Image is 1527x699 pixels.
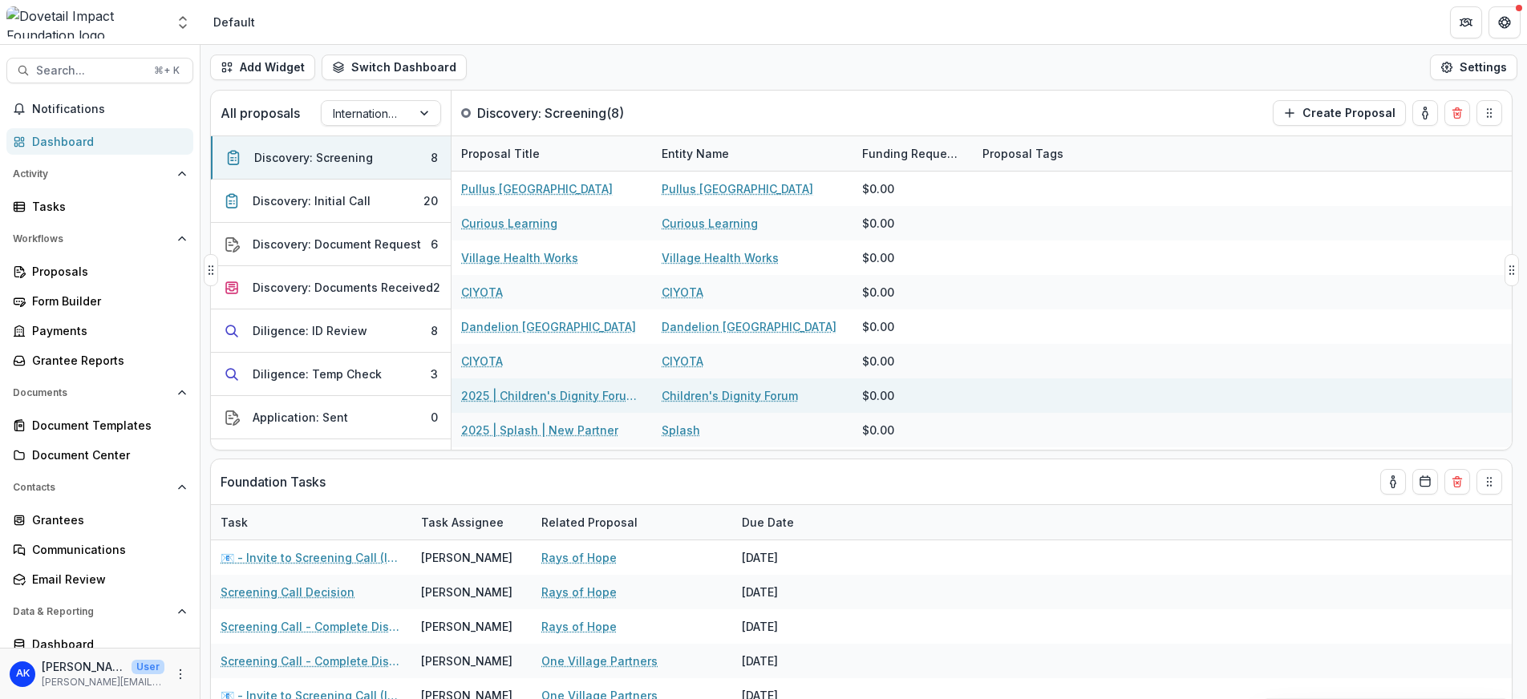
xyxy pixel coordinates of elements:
div: Anna Koons [16,669,30,679]
a: Email Review [6,566,193,592]
button: Open Contacts [6,475,193,500]
a: Dashboard [6,128,193,155]
a: Curious Learning [461,215,557,232]
nav: breadcrumb [207,10,261,34]
div: 2 [433,279,440,296]
img: Dovetail Impact Foundation logo [6,6,165,38]
button: Open Documents [6,380,193,406]
div: ⌘ + K [151,62,183,79]
a: Pullus [GEOGRAPHIC_DATA] [662,180,813,197]
span: Notifications [32,103,187,116]
button: Delete card [1444,469,1470,495]
a: Rays of Hope [541,549,617,566]
a: CIYOTA [662,353,703,370]
div: [DATE] [732,644,853,678]
button: Notifications [6,96,193,122]
div: Proposal Title [452,145,549,162]
a: Village Health Works [662,249,779,266]
a: Dandelion [GEOGRAPHIC_DATA] [662,318,836,335]
button: Calendar [1412,469,1438,495]
div: Document Templates [32,417,180,434]
a: Splash [662,422,700,438]
button: Open Data & Reporting [6,599,193,624]
button: Add Widget [210,55,315,80]
div: Form Builder [32,293,180,309]
button: Diligence: ID Review8 [211,309,451,353]
div: Funding Requested [853,145,973,162]
a: Form Builder [6,288,193,314]
a: 2025 | Splash | New Partner [461,422,618,438]
button: Open Activity [6,161,193,187]
div: Funding Requested [853,136,973,171]
a: Curious Learning [662,215,758,232]
div: Proposal Title [452,136,652,171]
div: [PERSON_NAME] [421,618,512,635]
div: Payments [32,322,180,339]
div: Task [211,505,411,539]
button: Settings [1430,55,1517,80]
div: Default [213,14,255,30]
div: [PERSON_NAME] [421,653,512,669]
p: Foundation Tasks [221,472,326,491]
div: Application: Sent [253,409,348,426]
div: Discovery: Screening [254,149,373,166]
button: Drag [1476,100,1502,126]
p: [PERSON_NAME] [42,658,125,675]
span: Search... [36,64,144,78]
a: One Village Partners [541,653,658,669]
div: $0.00 [862,215,894,232]
div: [DATE] [732,609,853,644]
div: Task Assignee [411,514,513,531]
div: Discovery: Document Request [253,236,421,253]
a: Grantees [6,507,193,533]
a: Proposals [6,258,193,285]
div: Related Proposal [532,505,732,539]
a: Document Templates [6,412,193,438]
button: Create Proposal [1273,100,1406,126]
button: toggle-assigned-to-me [1380,469,1406,495]
button: Drag [204,254,218,286]
a: Rays of Hope [541,618,617,635]
button: Get Help [1489,6,1521,38]
a: Screening Call - Complete Discovery Guide [221,618,402,635]
div: Due Date [732,505,853,539]
div: 8 [431,322,438,339]
div: Task [211,514,257,531]
div: 3 [431,366,438,382]
button: Drag [1505,254,1519,286]
a: CIYOTA [461,353,503,370]
div: Task Assignee [411,505,532,539]
button: Application: Sent0 [211,396,451,439]
div: Diligence: Temp Check [253,366,382,382]
a: Dandelion [GEOGRAPHIC_DATA] [461,318,636,335]
div: [PERSON_NAME] [421,584,512,600]
div: [PERSON_NAME] [421,549,512,566]
a: Children's Dignity Forum [662,387,798,404]
div: Dashboard [32,133,180,150]
span: Contacts [13,482,171,493]
a: CIYOTA [662,284,703,301]
div: $0.00 [862,180,894,197]
span: Activity [13,168,171,180]
div: Dashboard [32,636,180,653]
div: Entity Name [652,145,739,162]
button: Discovery: Documents Received2 [211,266,451,309]
a: Communications [6,536,193,563]
p: User [132,660,164,674]
div: Tasks [32,198,180,215]
button: Drag [1476,469,1502,495]
div: Communications [32,541,180,558]
div: 6 [431,236,438,253]
div: $0.00 [862,249,894,266]
a: Village Health Works [461,249,578,266]
div: Document Center [32,446,180,463]
button: Discovery: Document Request6 [211,223,451,266]
div: Grantee Reports [32,352,180,369]
span: Data & Reporting [13,606,171,617]
span: Documents [13,387,171,398]
div: Proposal Tags [973,136,1173,171]
div: Email Review [32,571,180,588]
a: Tasks [6,193,193,220]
